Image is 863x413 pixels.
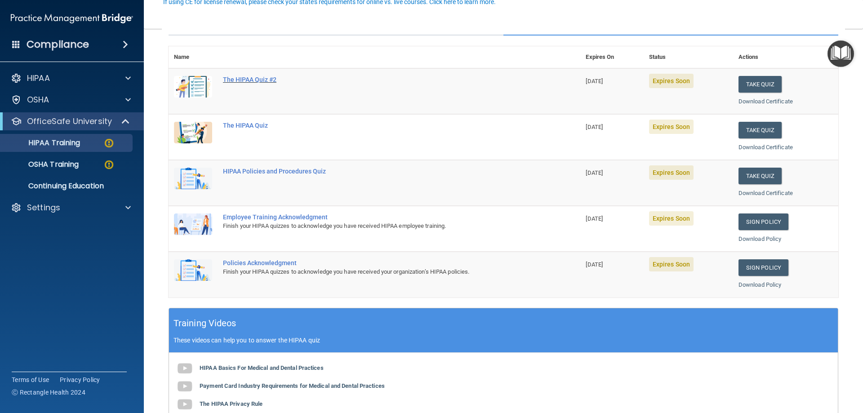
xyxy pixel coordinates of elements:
span: [DATE] [586,78,603,84]
span: [DATE] [586,215,603,222]
p: OSHA Training [6,160,79,169]
span: [DATE] [586,124,603,130]
img: gray_youtube_icon.38fcd6cc.png [176,360,194,377]
div: Finish your HIPAA quizzes to acknowledge you have received your organization’s HIPAA policies. [223,266,535,277]
h4: Compliance [27,38,89,51]
p: OSHA [27,94,49,105]
div: The HIPAA Quiz #2 [223,76,535,83]
div: Employee Training Acknowledgment [223,213,535,221]
a: Download Policy [738,281,782,288]
th: Name [169,46,218,68]
b: HIPAA Basics For Medical and Dental Practices [200,364,324,371]
th: Actions [733,46,838,68]
span: Ⓒ Rectangle Health 2024 [12,388,85,397]
a: Sign Policy [738,213,788,230]
p: OfficeSafe University [27,116,112,127]
a: OSHA [11,94,131,105]
img: warning-circle.0cc9ac19.png [103,159,115,170]
p: HIPAA [27,73,50,84]
a: Download Certificate [738,98,793,105]
a: Download Certificate [738,144,793,151]
a: Download Certificate [738,190,793,196]
p: Settings [27,202,60,213]
p: HIPAA Training [6,138,80,147]
a: Sign Policy [738,259,788,276]
span: Expires Soon [649,257,694,271]
button: Open Resource Center [827,40,854,67]
span: Expires Soon [649,211,694,226]
span: [DATE] [586,169,603,176]
a: Download Policy [738,235,782,242]
h5: Training Videos [173,315,236,331]
th: Status [644,46,733,68]
img: PMB logo [11,9,133,27]
p: These videos can help you to answer the HIPAA quiz [173,337,833,344]
div: The HIPAA Quiz [223,122,535,129]
button: Take Quiz [738,122,782,138]
iframe: Drift Widget Chat Controller [818,351,852,385]
a: Privacy Policy [60,375,100,384]
div: HIPAA Policies and Procedures Quiz [223,168,535,175]
img: gray_youtube_icon.38fcd6cc.png [176,377,194,395]
img: warning-circle.0cc9ac19.png [103,138,115,149]
p: Continuing Education [6,182,129,191]
a: Settings [11,202,131,213]
a: HIPAA [11,73,131,84]
b: The HIPAA Privacy Rule [200,400,262,407]
span: Expires Soon [649,74,694,88]
b: Payment Card Industry Requirements for Medical and Dental Practices [200,382,385,389]
span: Expires Soon [649,120,694,134]
button: Take Quiz [738,76,782,93]
div: Policies Acknowledgment [223,259,535,266]
span: Expires Soon [649,165,694,180]
th: Expires On [580,46,643,68]
a: Terms of Use [12,375,49,384]
div: Finish your HIPAA quizzes to acknowledge you have received HIPAA employee training. [223,221,535,231]
button: Take Quiz [738,168,782,184]
span: [DATE] [586,261,603,268]
a: OfficeSafe University [11,116,130,127]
